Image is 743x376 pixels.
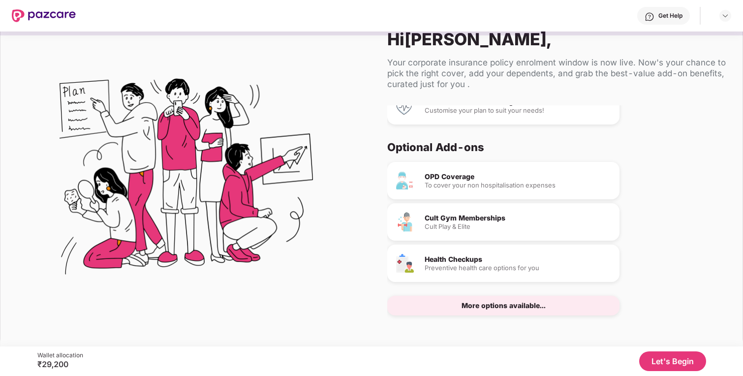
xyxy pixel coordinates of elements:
div: Health Checkups [425,256,612,263]
div: Get Help [658,12,682,20]
img: Flex Benefits Illustration [60,53,313,307]
img: Cult Gym Memberships [395,212,415,232]
div: To cover your non hospitalisation expenses [425,182,612,188]
img: New Pazcare Logo [12,9,76,22]
div: Hi [PERSON_NAME] , [387,29,727,49]
img: Health Checkups [395,253,415,273]
div: More options available... [462,302,546,309]
div: Cult Gym Memberships [425,215,612,221]
div: Optional Add-ons [387,140,719,154]
button: Let's Begin [639,351,706,371]
div: Health Insurance Coverage [425,98,612,105]
div: Preventive health care options for you [425,265,612,271]
img: Health Insurance Coverage [395,96,415,116]
div: Your corporate insurance policy enrolment window is now live. Now's your chance to pick the right... [387,57,727,90]
img: svg+xml;base64,PHN2ZyBpZD0iSGVscC0zMngzMiIgeG1sbnM9Imh0dHA6Ly93d3cudzMub3JnLzIwMDAvc3ZnIiB3aWR0aD... [645,12,654,22]
img: svg+xml;base64,PHN2ZyBpZD0iRHJvcGRvd24tMzJ4MzIiIHhtbG5zPSJodHRwOi8vd3d3LnczLm9yZy8yMDAwL3N2ZyIgd2... [721,12,729,20]
div: Wallet allocation [37,351,83,359]
img: OPD Coverage [395,171,415,190]
div: OPD Coverage [425,173,612,180]
div: Customise your plan to suit your needs! [425,107,612,114]
div: ₹29,200 [37,359,83,369]
div: Cult Play & Elite [425,223,612,230]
